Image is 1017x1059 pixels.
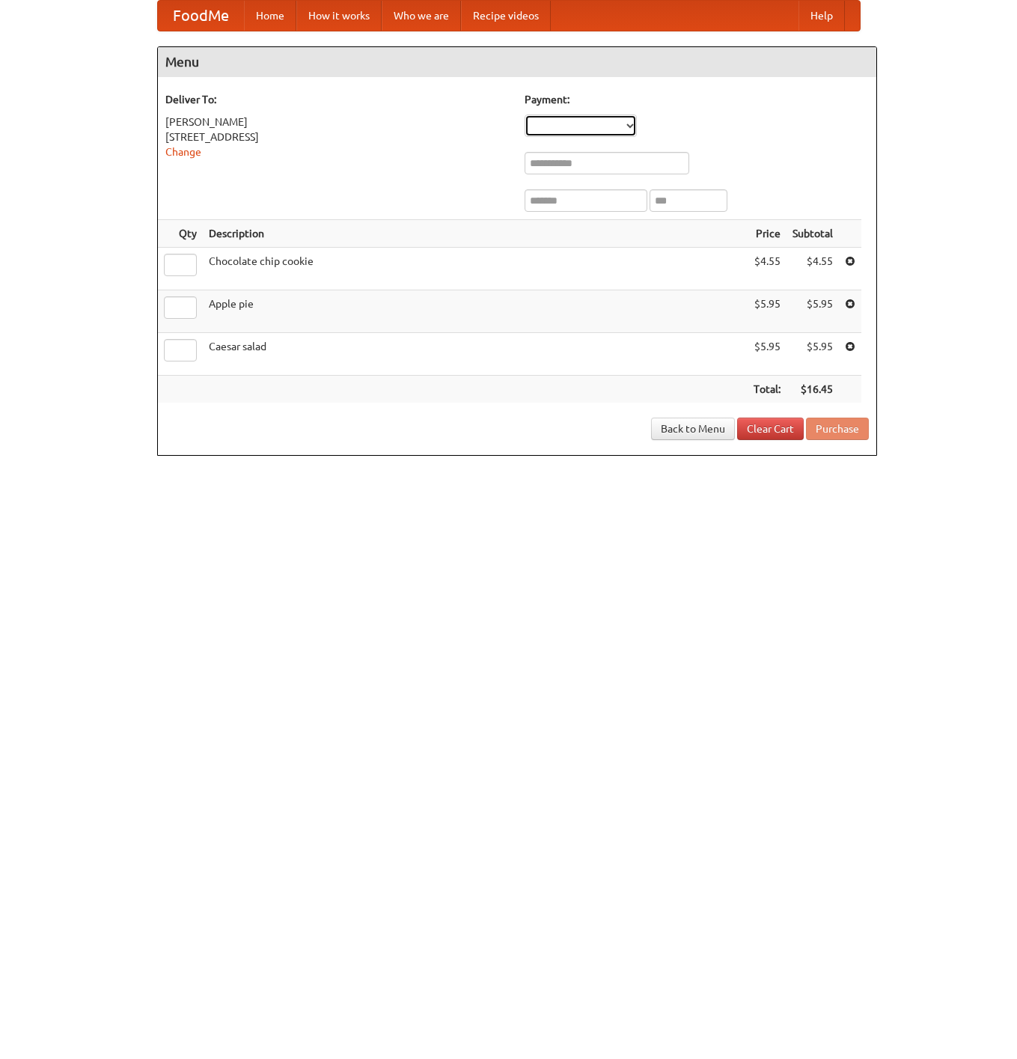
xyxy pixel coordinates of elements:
a: Change [165,146,201,158]
a: Recipe videos [461,1,551,31]
td: $4.55 [787,248,839,290]
td: Caesar salad [203,333,748,376]
td: $5.95 [787,333,839,376]
th: Price [748,220,787,248]
div: [PERSON_NAME] [165,115,510,129]
th: $16.45 [787,376,839,403]
td: $5.95 [787,290,839,333]
h4: Menu [158,47,876,77]
th: Subtotal [787,220,839,248]
th: Qty [158,220,203,248]
td: $5.95 [748,333,787,376]
td: $4.55 [748,248,787,290]
a: Home [244,1,296,31]
a: How it works [296,1,382,31]
a: Back to Menu [651,418,735,440]
h5: Deliver To: [165,92,510,107]
td: $5.95 [748,290,787,333]
th: Description [203,220,748,248]
a: Who we are [382,1,461,31]
div: [STREET_ADDRESS] [165,129,510,144]
th: Total: [748,376,787,403]
a: Help [798,1,845,31]
a: FoodMe [158,1,244,31]
td: Chocolate chip cookie [203,248,748,290]
a: Clear Cart [737,418,804,440]
h5: Payment: [525,92,869,107]
td: Apple pie [203,290,748,333]
button: Purchase [806,418,869,440]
